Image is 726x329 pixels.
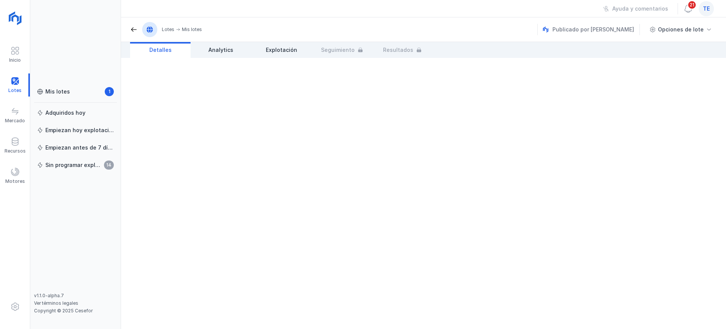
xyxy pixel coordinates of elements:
span: 14 [104,161,114,170]
span: 1 [105,87,114,96]
div: v1.1.0-alpha.7 [34,293,117,299]
div: Empiezan antes de 7 días [45,144,114,151]
a: Resultados [372,42,433,58]
a: Seguimiento [312,42,372,58]
button: Ayuda y comentarios [598,2,673,15]
img: nemus.svg [543,27,549,33]
span: Detalles [149,46,172,54]
span: Resultados [383,46,413,54]
span: Analytics [208,46,233,54]
div: Copyright © 2025 Cesefor [34,308,117,314]
span: 21 [687,0,697,9]
div: Adquiridos hoy [45,109,85,117]
a: Adquiridos hoy [34,106,117,120]
div: Empiezan hoy explotación [45,126,114,134]
a: Explotación [251,42,312,58]
a: Ver términos legales [34,300,78,306]
div: Mis lotes [182,27,202,33]
a: Mis lotes1 [34,85,117,98]
a: Analytics [191,42,251,58]
div: Publicado por [PERSON_NAME] [543,24,641,35]
div: Ayuda y comentarios [612,5,668,12]
a: Detalles [130,42,191,58]
div: Opciones de lote [658,26,704,33]
div: Inicio [9,57,21,63]
div: Recursos [5,148,26,154]
a: Empiezan hoy explotación [34,123,117,137]
div: Mercado [5,118,25,124]
img: logoRight.svg [6,9,25,28]
a: Empiezan antes de 7 días [34,141,117,154]
div: Sin programar explotación [45,161,102,169]
span: te [703,5,710,12]
a: Sin programar explotación14 [34,158,117,172]
span: Seguimiento [321,46,355,54]
div: Mis lotes [45,88,70,95]
div: Motores [5,178,25,184]
span: Explotación [266,46,297,54]
div: Lotes [162,27,174,33]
